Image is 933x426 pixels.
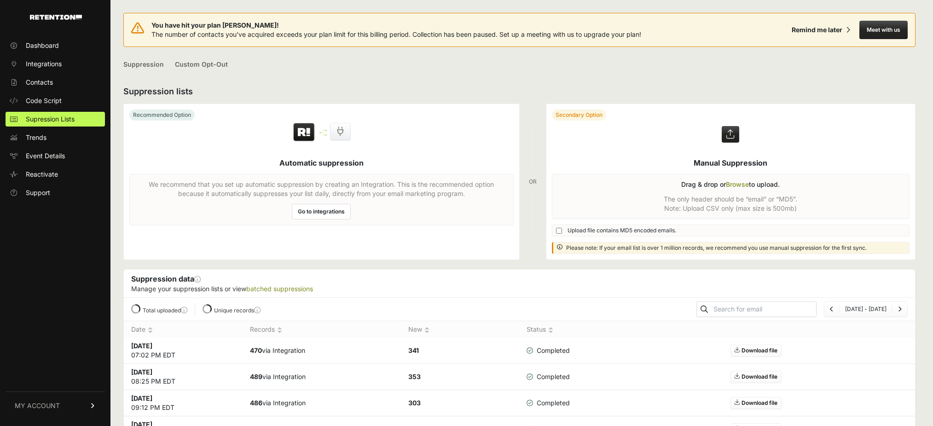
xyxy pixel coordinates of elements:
[279,157,364,168] h5: Automatic suppression
[143,307,187,314] label: Total uploaded
[730,345,782,357] a: Download file
[548,327,553,334] img: no_sort-eaf950dc5ab64cae54d48a5578032e96f70b2ecb7d747501f34c8f2db400fb66.gif
[424,327,429,334] img: no_sort-eaf950dc5ab64cae54d48a5578032e96f70b2ecb7d747501f34c8f2db400fb66.gif
[556,228,562,234] input: Upload file contains MD5 encoded emails.
[26,41,59,50] span: Dashboard
[6,130,105,145] a: Trends
[214,307,261,314] label: Unique records
[6,391,105,420] a: MY ACCOUNT
[26,133,46,142] span: Trends
[243,321,401,338] th: Records
[527,398,570,408] span: Completed
[6,57,105,71] a: Integrations
[26,151,65,161] span: Event Details
[6,93,105,108] a: Code Script
[15,401,60,410] span: MY ACCOUNT
[527,372,570,381] span: Completed
[131,394,152,402] strong: [DATE]
[124,321,243,338] th: Date
[730,397,782,409] a: Download file
[123,54,164,76] a: Suppression
[26,188,50,197] span: Support
[131,368,152,376] strong: [DATE]
[792,25,842,35] div: Remind me later
[277,327,282,334] img: no_sort-eaf950dc5ab64cae54d48a5578032e96f70b2ecb7d747501f34c8f2db400fb66.gif
[123,85,916,98] h2: Suppression lists
[124,364,243,390] td: 08:25 PM EDT
[712,303,816,316] input: Search for email
[6,112,105,127] a: Supression Lists
[131,284,908,294] p: Manage your suppression lists or view
[26,170,58,179] span: Reactivate
[319,134,327,136] img: integration
[839,305,892,313] li: [DATE] - [DATE]
[519,321,598,338] th: Status
[124,270,915,297] div: Suppression data
[250,373,262,380] strong: 489
[26,59,62,69] span: Integrations
[6,75,105,90] a: Contacts
[408,373,421,380] strong: 353
[6,149,105,163] a: Event Details
[151,30,641,38] span: The number of contacts you've acquired exceeds your plan limit for this billing period. Collectio...
[148,327,153,334] img: no_sort-eaf950dc5ab64cae54d48a5578032e96f70b2ecb7d747501f34c8f2db400fb66.gif
[292,122,316,143] img: Retention
[830,305,834,312] a: Previous
[26,78,53,87] span: Contacts
[250,346,262,354] strong: 470
[824,301,908,317] nav: Page navigation
[124,390,243,416] td: 09:12 PM EDT
[401,321,520,338] th: New
[408,346,419,354] strong: 341
[6,167,105,182] a: Reactivate
[730,371,782,383] a: Download file
[243,390,401,416] td: via Integration
[250,399,262,407] strong: 486
[175,54,228,76] a: Custom Opt-Out
[246,285,313,293] a: batched suppressions
[131,342,152,350] strong: [DATE]
[292,204,351,219] a: Go to integrations
[6,38,105,53] a: Dashboard
[898,305,902,312] a: Next
[408,399,421,407] strong: 303
[26,96,62,105] span: Code Script
[529,104,537,260] div: OR
[568,227,676,234] span: Upload file contains MD5 encoded emails.
[319,130,327,131] img: integration
[859,21,908,39] button: Meet with us
[243,364,401,390] td: via Integration
[26,115,75,124] span: Supression Lists
[319,132,327,133] img: integration
[129,109,195,121] div: Recommended Option
[151,21,641,30] span: You have hit your plan [PERSON_NAME]!
[30,15,82,20] img: Retention.com
[6,185,105,200] a: Support
[788,22,854,38] button: Remind me later
[527,346,570,355] span: Completed
[243,338,401,364] td: via Integration
[135,180,508,198] p: We recommend that you set up automatic suppression by creating an Integration. This is the recomm...
[124,338,243,364] td: 07:02 PM EDT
